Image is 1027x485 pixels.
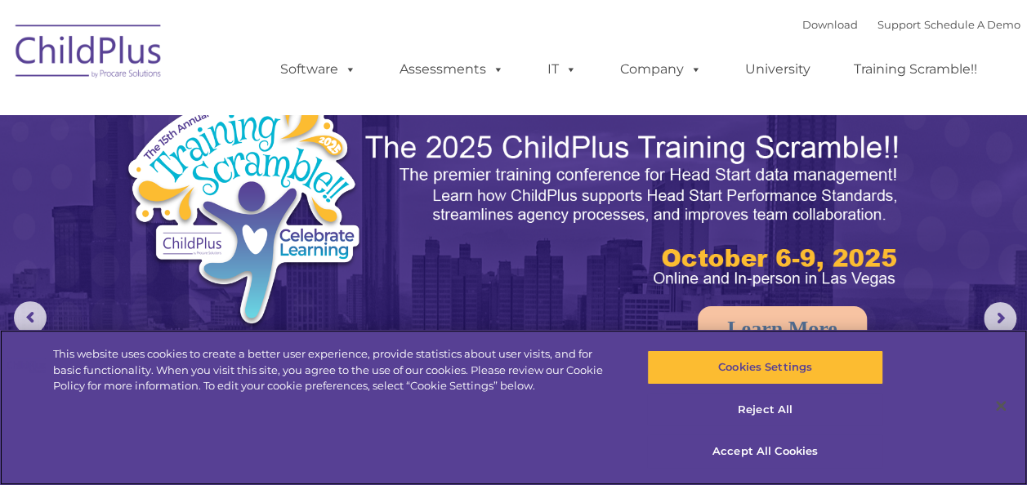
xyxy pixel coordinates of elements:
a: IT [531,53,593,86]
img: ChildPlus by Procare Solutions [7,13,171,95]
a: Company [604,53,718,86]
a: Training Scramble!! [837,53,994,86]
span: Phone number [227,175,297,187]
div: This website uses cookies to create a better user experience, provide statistics about user visit... [53,346,616,394]
a: University [729,53,827,86]
button: Cookies Settings [647,350,883,385]
a: Download [802,18,858,31]
button: Reject All [647,393,883,427]
a: Software [264,53,373,86]
a: Support [877,18,921,31]
button: Close [983,388,1019,424]
a: Schedule A Demo [924,18,1020,31]
button: Accept All Cookies [647,434,883,469]
font: | [802,18,1020,31]
span: Last name [227,108,277,120]
a: Learn More [698,306,867,352]
a: Assessments [383,53,520,86]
